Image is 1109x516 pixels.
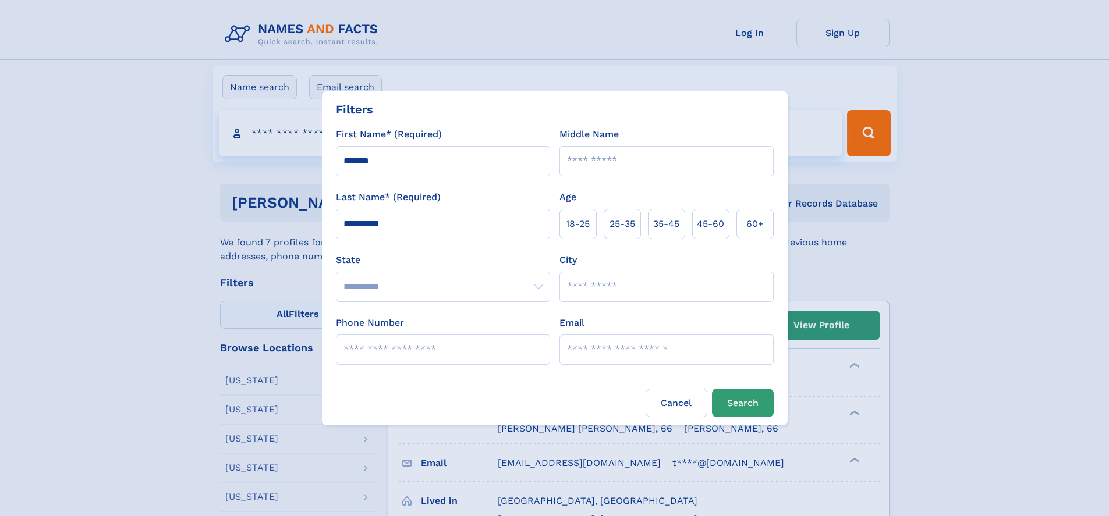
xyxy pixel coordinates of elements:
label: Last Name* (Required) [336,190,441,204]
label: Cancel [646,389,707,417]
span: 45‑60 [697,217,724,231]
span: 60+ [746,217,764,231]
label: Age [559,190,576,204]
button: Search [712,389,774,417]
span: 18‑25 [566,217,590,231]
div: Filters [336,101,373,118]
label: State [336,253,550,267]
span: 25‑35 [610,217,635,231]
label: First Name* (Required) [336,127,442,141]
label: City [559,253,577,267]
label: Email [559,316,584,330]
label: Middle Name [559,127,619,141]
label: Phone Number [336,316,404,330]
span: 35‑45 [653,217,679,231]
